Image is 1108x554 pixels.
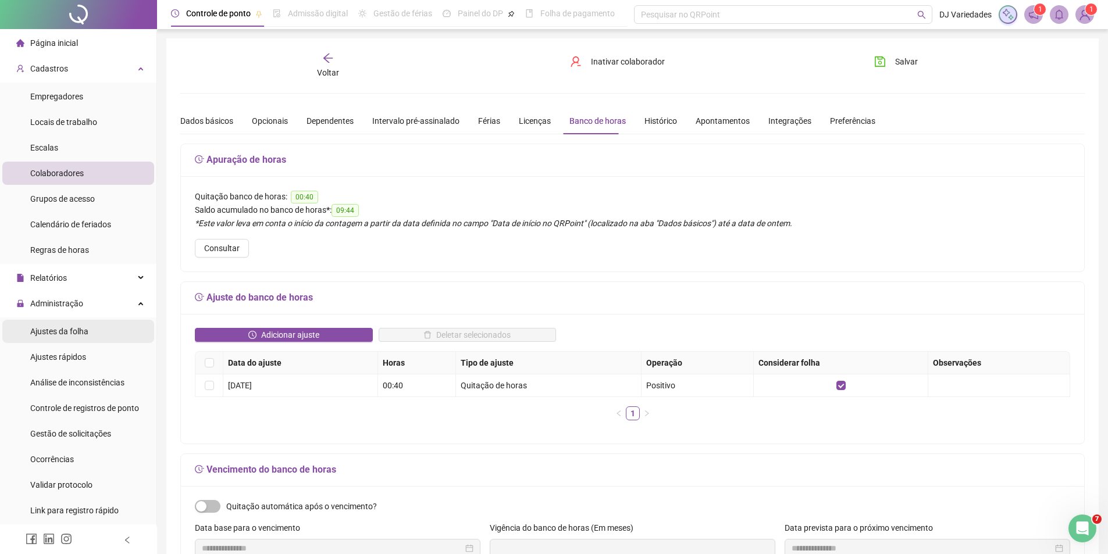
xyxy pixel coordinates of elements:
span: Escalas [30,143,58,152]
span: Controle de ponto [186,9,251,18]
div: Dependentes [307,115,354,127]
div: Histórico [644,115,677,127]
span: Admissão digital [288,9,348,18]
em: *Este valor leva em conta o início da contagem a partir da data definida no campo "Data de início... [195,219,792,228]
th: Observações [928,352,1070,374]
button: right [640,406,654,420]
div: : [195,203,1070,217]
span: file-done [273,9,281,17]
span: Empregadores [30,92,83,101]
label: Data prevista para o próximo vencimento [785,521,940,534]
button: Deletar selecionados [379,328,557,342]
span: Gestão de solicitações [30,429,111,438]
span: Grupos de acesso [30,194,95,203]
span: instagram [60,533,72,545]
div: Positivo [646,379,749,392]
div: Intervalo pré-assinalado [372,115,459,127]
span: Link para registro rápido [30,506,119,515]
span: Análise de inconsistências [30,378,124,387]
span: arrow-left [322,52,334,64]
span: Calendário de feriados [30,220,111,229]
span: Página inicial [30,38,78,48]
span: Ajustes rápidos [30,352,86,362]
button: Consultar [195,239,249,258]
img: sparkle-icon.fc2bf0ac1784a2077858766a79e2daf3.svg [1002,8,1014,21]
span: 09:44 [332,204,359,217]
span: Relatórios [30,273,67,283]
span: left [615,410,622,417]
span: Painel do DP [458,9,503,18]
span: clock-circle [248,331,256,339]
div: Férias [478,115,500,127]
span: Ajustes da folha [30,327,88,336]
label: Data base para o vencimento [195,521,308,534]
span: Inativar colaborador [591,55,665,68]
span: 00:40 [291,191,318,203]
span: left [123,536,131,544]
div: Opcionais [252,115,288,127]
span: 7 [1092,514,1102,524]
span: user-delete [570,56,582,67]
span: dashboard [443,9,451,17]
li: Página anterior [612,406,626,420]
button: Adicionar ajuste [195,328,373,342]
span: pushpin [508,10,515,17]
div: Integrações [768,115,811,127]
sup: Atualize o seu contato no menu Meus Dados [1085,3,1097,15]
th: Operação [642,352,754,374]
span: sun [358,9,366,17]
h5: Vencimento do banco de horas [195,463,1070,477]
span: home [16,39,24,47]
span: field-time [195,464,204,474]
iframe: Intercom live chat [1068,514,1096,542]
div: Licenças [519,115,551,127]
span: notification [1028,9,1039,20]
sup: 1 [1034,3,1046,15]
span: Validar protocolo [30,480,92,489]
h5: Ajuste do banco de horas [195,291,1070,305]
span: file [16,274,24,282]
span: book [525,9,533,17]
button: Salvar [865,52,927,71]
span: 1 [1089,5,1093,13]
span: user-add [16,65,24,73]
span: Regras de horas [30,245,89,255]
span: clock-circle [171,9,179,17]
img: 88163 [1076,6,1093,23]
h5: Apuração de horas [195,153,1070,167]
td: 00:40 [378,374,456,397]
span: Administração [30,299,83,308]
span: linkedin [43,533,55,545]
span: Gestão de férias [373,9,432,18]
th: Data do ajuste [223,352,378,374]
div: [DATE] [228,379,373,392]
span: bell [1054,9,1064,20]
span: Cadastros [30,64,68,73]
div: Apontamentos [696,115,750,127]
div: Preferências [830,115,875,127]
div: Quitação de horas [461,379,636,392]
span: Quitação banco de horas: [195,192,287,201]
th: Tipo de ajuste [456,352,642,374]
span: Folha de pagamento [540,9,615,18]
span: lock [16,299,24,308]
span: Locais de trabalho [30,117,97,127]
div: Banco de horas [569,115,626,127]
label: Vigência do banco de horas (Em meses) [490,521,641,534]
th: Horas [378,352,456,374]
span: Controle de registros de ponto [30,403,139,413]
li: Próxima página [640,406,654,420]
th: Considerar folha [754,352,928,374]
span: facebook [26,533,37,545]
span: Ocorrências [30,455,74,464]
span: Quitação automática após o vencimento? [226,500,377,513]
span: field-time [195,292,204,302]
span: search [917,10,926,19]
li: 1 [626,406,640,420]
span: Consultar [204,242,240,255]
span: Voltar [317,68,339,77]
span: 1 [1038,5,1042,13]
span: pushpin [255,10,262,17]
div: Dados básicos [180,115,233,127]
span: Adicionar ajuste [261,328,319,341]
